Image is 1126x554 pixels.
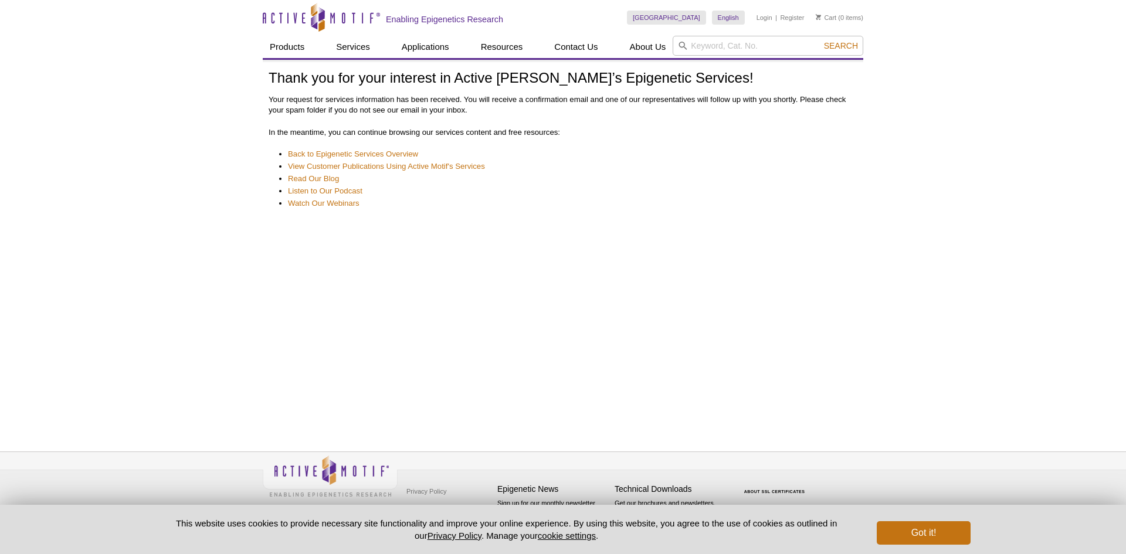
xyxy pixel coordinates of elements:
[816,14,821,20] img: Your Cart
[757,13,772,22] a: Login
[623,36,673,58] a: About Us
[269,127,857,138] p: In the meantime, you can continue browsing our services content and free resources:
[538,531,596,541] button: cookie settings
[474,36,530,58] a: Resources
[732,473,820,498] table: Click to Verify - This site chose Symantec SSL for secure e-commerce and confidential communicati...
[288,186,362,196] a: Listen to Our Podcast
[547,36,605,58] a: Contact Us
[288,174,339,184] a: Read Our Blog
[288,149,418,159] a: Back to Epigenetic Services Overview
[269,70,857,87] h1: Thank you for your interest in Active [PERSON_NAME]’s Epigenetic Services!
[816,11,863,25] li: (0 items)
[155,517,857,542] p: This website uses cookies to provide necessary site functionality and improve your online experie...
[288,198,359,209] a: Watch Our Webinars
[816,13,836,22] a: Cart
[428,531,481,541] a: Privacy Policy
[712,11,745,25] a: English
[615,498,726,528] p: Get our brochures and newsletters, or request them by mail.
[824,41,858,50] span: Search
[877,521,971,545] button: Got it!
[497,484,609,494] h4: Epigenetic News
[329,36,377,58] a: Services
[780,13,804,22] a: Register
[403,482,449,500] a: Privacy Policy
[403,500,465,518] a: Terms & Conditions
[269,94,857,115] p: Your request for services information has been received. You will receive a confirmation email an...
[386,14,503,25] h2: Enabling Epigenetics Research
[263,452,398,499] img: Active Motif,
[263,36,311,58] a: Products
[820,40,862,51] button: Search
[395,36,456,58] a: Applications
[775,11,777,25] li: |
[615,484,726,494] h4: Technical Downloads
[288,161,485,172] a: View Customer Publications Using Active Motif's Services
[673,36,863,56] input: Keyword, Cat. No.
[627,11,706,25] a: [GEOGRAPHIC_DATA]
[497,498,609,538] p: Sign up for our monthly newsletter highlighting recent publications in the field of epigenetics.
[744,490,805,494] a: ABOUT SSL CERTIFICATES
